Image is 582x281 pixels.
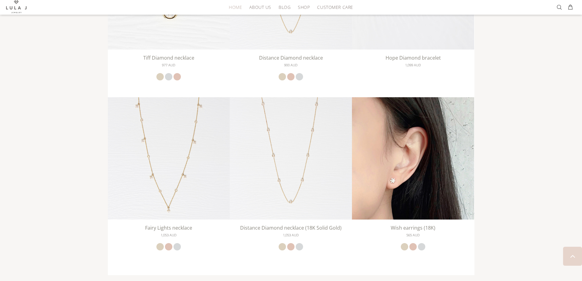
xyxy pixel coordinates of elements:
[279,73,286,80] a: yellow gold
[174,243,181,250] a: white gold
[145,224,192,231] a: Fairy Lights necklace
[352,155,474,161] a: Wish earrings (18K) Wish earrings (18K)
[165,73,172,80] a: white gold
[298,5,310,9] span: Shop
[275,2,294,12] a: Blog
[391,224,435,231] a: Wish earrings (18K)
[161,232,177,238] span: 1,053 AUD
[143,54,194,61] a: Tiff Diamond necklace
[386,54,441,61] a: Hope Diamond bracelet
[287,73,295,80] a: rose gold
[287,243,295,250] a: rose gold
[284,62,298,68] span: 900 AUD
[240,224,342,231] a: Distance Diamond necklace (18K Solid Gold)
[313,2,353,12] a: Customer Care
[246,2,275,12] a: About Us
[296,73,303,80] a: white gold
[317,5,353,9] span: Customer Care
[406,232,420,238] span: 565 AUD
[156,73,164,80] a: yellow gold
[283,232,299,238] span: 1,053 AUD
[108,155,230,161] a: Fairy Lights necklace
[279,243,286,250] a: yellow gold
[405,62,421,68] span: 1,099 AUD
[296,243,303,250] a: white gold
[249,5,271,9] span: About Us
[225,2,246,12] a: HOME
[174,73,181,80] a: rose gold
[352,97,474,220] img: Wish earrings (18K)
[259,54,323,61] a: Distance Diamond necklace
[162,62,175,68] span: 977 AUD
[279,5,291,9] span: Blog
[563,247,582,266] a: BACK TO TOP
[230,155,352,161] a: Distance Diamond necklace (18K Solid Gold)
[229,5,242,9] span: HOME
[294,2,313,12] a: Shop
[165,243,172,250] a: rose gold
[156,243,164,250] a: yellow gold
